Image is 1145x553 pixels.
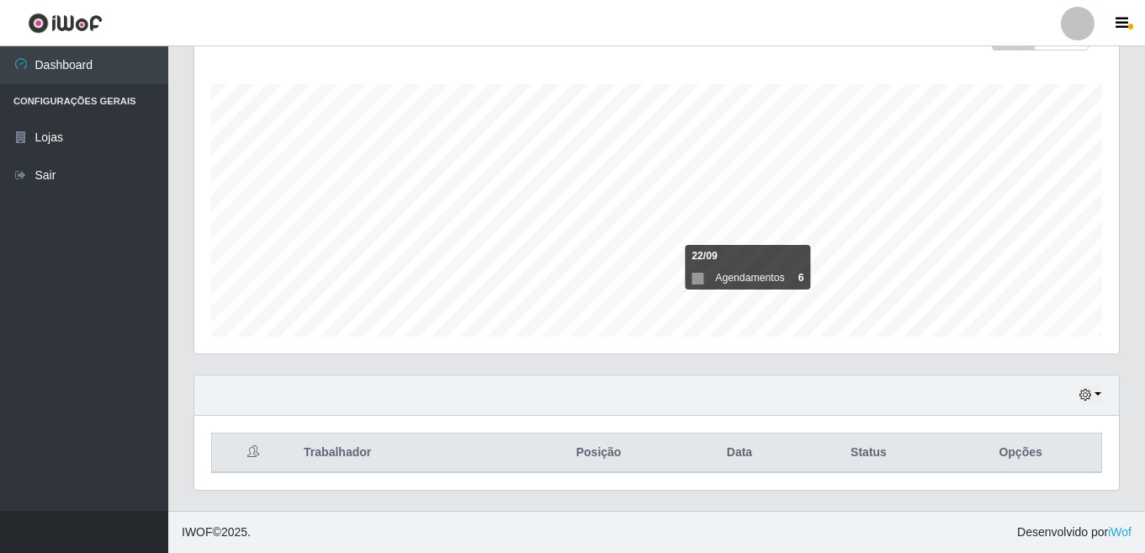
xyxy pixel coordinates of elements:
[182,524,251,541] span: © 2025 .
[182,525,213,539] span: IWOF
[294,433,516,473] th: Trabalhador
[681,433,798,473] th: Data
[1108,525,1132,539] a: iWof
[28,13,103,34] img: CoreUI Logo
[1017,524,1132,541] span: Desenvolvido por
[798,433,940,473] th: Status
[516,433,681,473] th: Posição
[940,433,1101,473] th: Opções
